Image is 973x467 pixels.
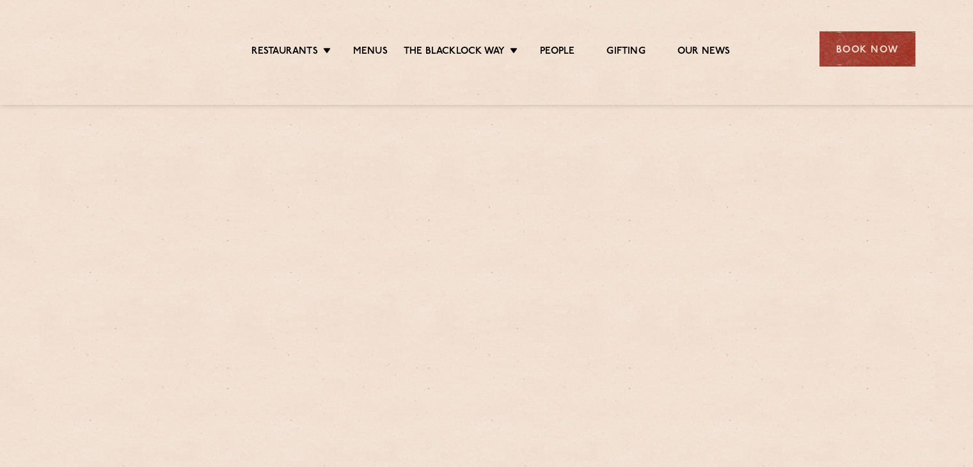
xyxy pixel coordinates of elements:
[251,45,318,59] a: Restaurants
[58,12,169,86] img: svg%3E
[606,45,645,59] a: Gifting
[677,45,731,59] a: Our News
[540,45,574,59] a: People
[819,31,915,67] div: Book Now
[353,45,388,59] a: Menus
[404,45,505,59] a: The Blacklock Way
